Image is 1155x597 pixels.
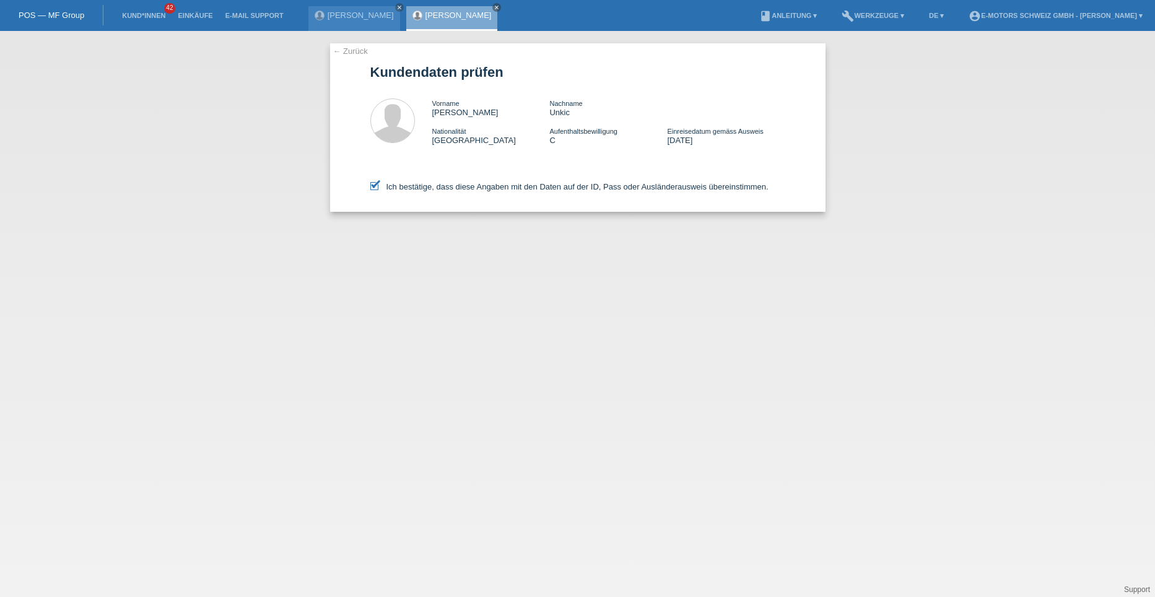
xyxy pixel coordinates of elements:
[962,12,1149,19] a: account_circleE-Motors Schweiz GmbH - [PERSON_NAME] ▾
[969,10,981,22] i: account_circle
[395,3,404,12] a: close
[835,12,910,19] a: buildWerkzeuge ▾
[219,12,290,19] a: E-Mail Support
[328,11,394,20] a: [PERSON_NAME]
[370,182,769,191] label: Ich bestätige, dass diese Angaben mit den Daten auf der ID, Pass oder Ausländerausweis übereinsti...
[759,10,772,22] i: book
[549,98,667,117] div: Unkic
[19,11,84,20] a: POS — MF Group
[164,3,175,14] span: 42
[494,4,500,11] i: close
[753,12,823,19] a: bookAnleitung ▾
[549,126,667,145] div: C
[432,126,550,145] div: [GEOGRAPHIC_DATA]
[923,12,950,19] a: DE ▾
[492,3,501,12] a: close
[549,100,582,107] span: Nachname
[432,100,460,107] span: Vorname
[667,128,763,135] span: Einreisedatum gemäss Ausweis
[172,12,219,19] a: Einkäufe
[549,128,617,135] span: Aufenthaltsbewilligung
[333,46,368,56] a: ← Zurück
[370,64,785,80] h1: Kundendaten prüfen
[432,128,466,135] span: Nationalität
[116,12,172,19] a: Kund*innen
[396,4,403,11] i: close
[1124,585,1150,594] a: Support
[432,98,550,117] div: [PERSON_NAME]
[842,10,854,22] i: build
[667,126,785,145] div: [DATE]
[425,11,492,20] a: [PERSON_NAME]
